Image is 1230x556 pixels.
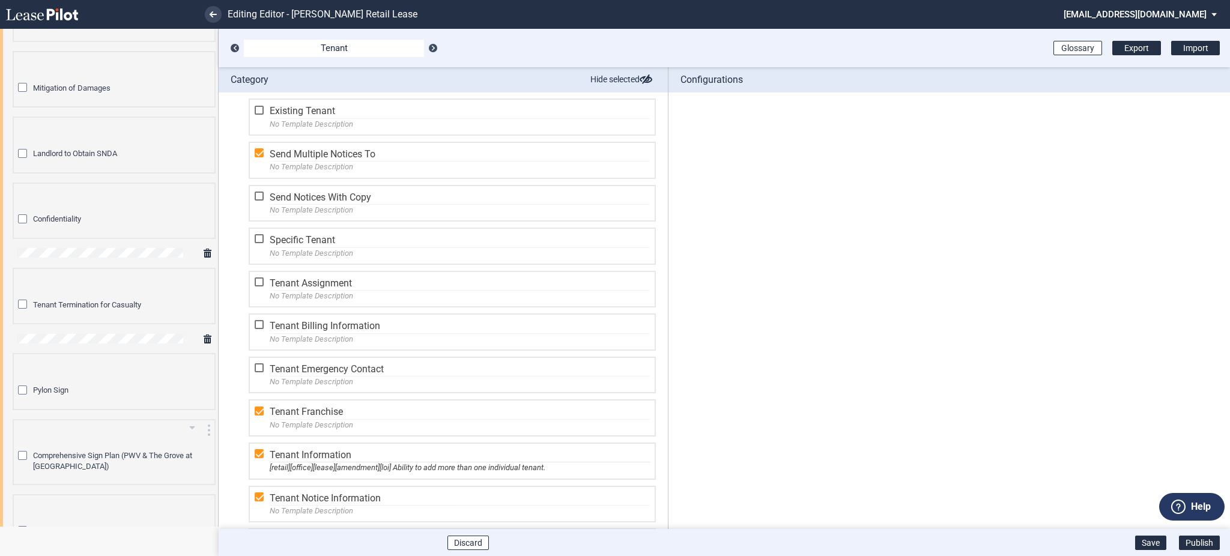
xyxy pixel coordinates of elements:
label: Help [1191,499,1211,515]
md-checkbox: Existing Tenant || "Editor Template" [255,104,267,118]
md-checkbox: Pylon Sign [18,385,68,397]
div: Send Multiple Notices To [270,148,650,173]
div: Tenant Assignment || "Editor Template" Tenant AssignmentNo Template Description [249,271,656,308]
md-select: Category: Tenant [244,40,424,57]
i: arrow_drop_down [185,420,199,435]
button: Edit Template [185,420,199,435]
div: Tenant Franchise || "Editor Template" Tenant FranchiseNo Template Description [249,399,656,437]
span: title.hasSNDA [18,136,210,148]
span: title.hasMitigationOfDamages [18,71,210,82]
span: lease.hasSNDA [33,149,117,158]
md-checkbox: Tenant Notice Information || "Editor Template" [255,492,267,505]
div: No Template Description [270,118,650,130]
div: No Template Description [270,505,650,516]
span: Import [1183,43,1208,53]
md-checkbox: Tenant Termination for Casualty [18,299,141,311]
div: Category [219,67,668,92]
div: Tenant Assignment [270,277,650,302]
button: Publish [1179,536,1220,550]
span: Hide selected [590,74,656,86]
span: title.hasSignageRendering [18,514,210,525]
div: No Template Description [270,376,650,387]
div: Configurations [668,67,1230,92]
span: lease.hasConfidentiality [33,214,81,223]
md-icon: Delete Sub-Category [204,249,211,258]
md-checkbox: Tenant Franchise || "Editor Template" [255,405,267,419]
span: lease.hasMitigationOfDamages [33,83,111,92]
div: Tenant [321,43,348,53]
button: Save [1135,536,1166,550]
div: No Template Description [270,419,650,431]
button: Discard [447,536,489,550]
span: title.hasMonumentSign [18,439,210,450]
md-icon: Delete Sub-Category [204,334,211,343]
span: lease.hasPylonSign [33,385,68,394]
md-checkbox: Signage Renderings [18,525,101,537]
span: title.hasPylonSign [18,373,210,384]
span: title.hasTenantCasualtyTermination [18,288,210,299]
a: Glossary [1053,41,1102,55]
div: No Template Description [270,161,650,172]
md-checkbox: Confidentiality [18,214,81,226]
div: Send Notices With Copy [270,191,650,216]
div: Tenant Billing Information || "Editor Template" Tenant Billing InformationNo Template Description [249,313,656,351]
div: Specific Tenant [270,234,650,259]
div: Tenant Emergency Contact [270,363,650,388]
md-checkbox: Specific Tenant || "Editor Template" [255,234,267,247]
md-icon: Move Template [196,425,210,439]
div: No Template Description [270,333,650,345]
div: Tenant Billing Information [270,319,650,345]
md-checkbox: Landlord to Obtain SNDA [18,148,117,160]
span: lease.hasMonumentSign [33,451,192,471]
span: lease.hasSignageRendering [33,527,101,536]
div: [retail][office][lease][amendment][loi] Ability to add more than one individual tenant. [270,462,650,473]
div: Tenant Emergency Contact || "Editor Template" Tenant Emergency ContactNo Template Description [249,357,656,394]
md-checkbox: Tenant Emergency Contact || "Editor Template" [255,363,267,376]
md-checkbox: Mitigation of Damages [18,82,111,94]
div: No Template Description [270,247,650,259]
div: Specific Tenant || "Editor Template" Specific TenantNo Template Description [249,228,656,265]
div: Tenant Notice Information [270,492,650,517]
span: title.hasConfidentiality [18,202,210,214]
div: No Template Description [270,290,650,301]
div: Tenant Information [270,449,650,474]
md-checkbox: Send Notices With Copy || "Editor Template" [255,191,267,204]
button: Export [1112,41,1161,55]
div: Tenant Information || "Editor Template" Tenant Information[retail][office][lease][amendment][loi]... [249,443,656,480]
md-checkbox: Tenant Billing Information || "Editor Template" [255,319,267,333]
div: Tenant Franchise [270,405,650,431]
div: Tenant Notice Information || "Editor Template" Tenant Notice InformationNo Template Description [249,486,656,523]
div: Existing Tenant [270,104,650,130]
span: lease.hasTenantCasualtyTermination [33,300,141,309]
div: Existing Tenant || "Editor Template" Existing TenantNo Template Description [249,98,656,136]
div: No Template Description [270,204,650,216]
div: Send Multiple Notices To || "Editor Template" Send Multiple Notices ToNo Template Description [249,142,656,179]
md-checkbox: Tenant Assignment || "Editor Template" [255,277,267,290]
md-checkbox: Comprehensive Sign Plan (PWV & The Grove at Towne Center) [18,450,210,472]
md-checkbox: Tenant Information || "Editor Template" [255,449,267,462]
md-checkbox: Send Multiple Notices To || "Editor Template" [255,148,267,161]
button: Help [1159,493,1225,521]
div: Send Notices With Copy || "Editor Template" Send Notices With CopyNo Template Description [249,185,656,222]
